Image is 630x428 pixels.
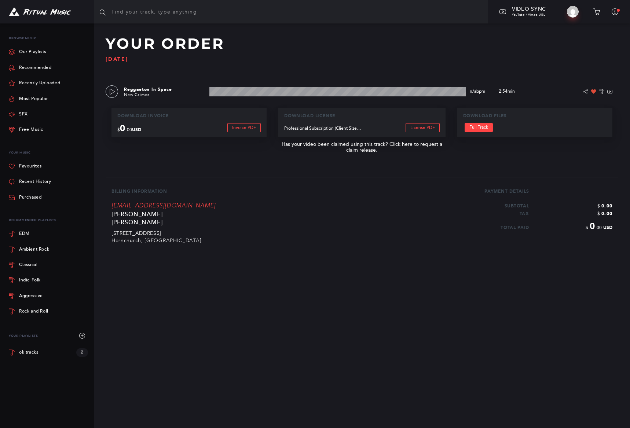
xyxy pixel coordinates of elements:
[406,123,440,132] a: License PDF
[588,221,596,231] span: 0
[9,60,52,75] a: Recommended
[9,273,88,288] a: Indie Folk
[508,89,515,94] span: min
[9,328,88,343] div: Your Playlists
[446,225,529,230] p: Total Paid
[9,190,41,205] a: Purchased
[602,225,612,230] span: USD
[9,241,88,257] a: Ambient Rock
[512,13,545,16] span: YouTube / Vimeo URL
[76,348,88,357] div: 2
[117,123,189,133] p: $ .00
[465,123,493,132] a: Full Track
[284,114,439,119] p: Download License
[111,203,446,209] p: [EMAIL_ADDRESS][DOMAIN_NAME]
[9,257,88,273] a: Classical
[529,201,612,209] p: $
[9,226,88,241] a: EDM
[600,211,612,216] span: 0.00
[117,114,261,119] p: Download Invoice
[9,75,60,91] a: Recently Uploaded
[9,32,88,44] p: Browse Music
[463,114,607,119] p: Download Files
[278,141,445,153] a: Has your video been claimed using this track? Click here to request a claim release.
[512,6,546,12] span: Video Sync
[124,92,150,97] a: New Crimes
[9,344,88,361] a: ok tracks 2
[529,221,612,231] p: $ .00
[9,44,46,60] a: Our Playlists
[9,214,88,226] div: Recommended Playlists
[9,159,42,174] a: Favourites
[567,6,579,18] img: Lenin Soram
[446,201,529,209] p: Subtotal
[476,89,485,94] span: bpm
[9,7,71,16] img: Ritual Music
[9,122,43,137] a: Free Music
[9,147,88,159] p: Your Music
[484,189,529,194] p: Payment Details
[19,247,49,252] div: Ambient Rock
[492,88,521,95] p: 2:54
[124,86,206,93] p: Reggaeton In Space
[111,229,446,236] p: [STREET_ADDRESS]
[9,107,28,122] a: SFX
[9,288,88,304] a: Aggressive
[106,35,618,52] h2: Your Order
[19,232,30,236] div: EDM
[132,127,141,132] span: USD
[600,203,612,209] span: 0.00
[446,209,529,217] p: Tax
[111,189,446,194] p: Billing Information
[19,350,38,355] div: ok tracks
[19,278,41,283] div: Indie Folk
[284,126,362,131] p: Professional Subscription (Client Size: 500+ Employees), Web / Streaming, External, Internal, PC ...
[19,294,43,298] div: Aggressive
[111,218,446,226] p: [PERSON_NAME]
[9,91,48,106] a: Most Popular
[9,174,51,189] a: Recent History
[227,123,261,132] a: Invoice PDF
[529,209,612,217] p: $
[469,89,486,94] p: n/a
[9,304,88,319] a: Rock and Roll
[19,309,48,314] div: Rock and Roll
[111,210,446,218] p: [PERSON_NAME]
[19,263,37,267] div: Classical
[106,56,618,62] p: [DATE]
[111,236,446,244] p: Hornchurch, [GEOGRAPHIC_DATA]
[120,123,126,133] span: 0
